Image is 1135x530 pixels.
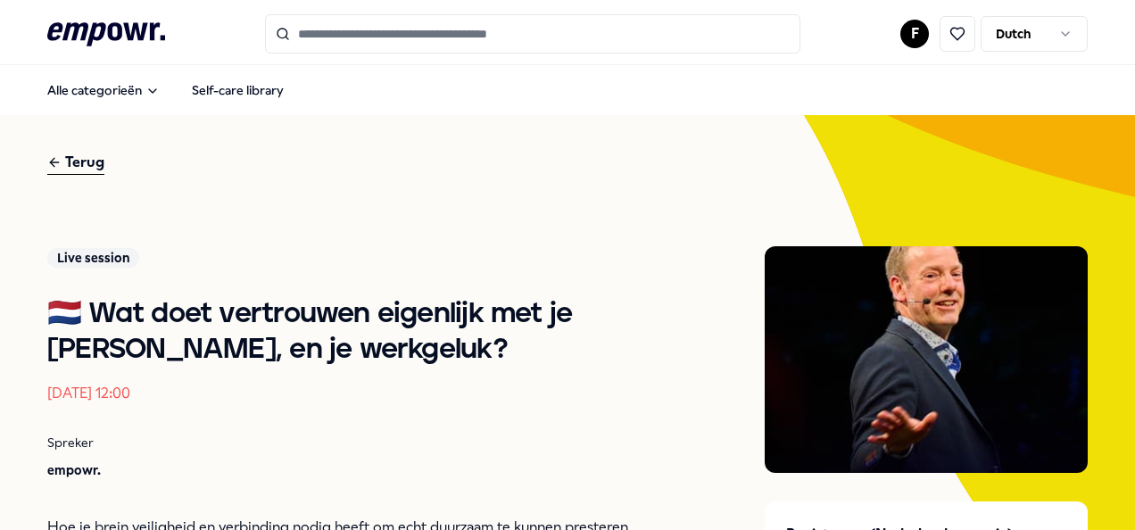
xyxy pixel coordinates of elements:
[47,151,104,175] div: Terug
[33,72,174,108] button: Alle categorieën
[47,385,130,402] time: [DATE] 12:00
[47,460,693,480] p: empowr.
[765,246,1088,474] img: Presenter image
[47,296,693,368] h1: 🇳🇱 Wat doet vertrouwen eigenlijk met je [PERSON_NAME], en je werkgeluk?
[47,433,693,452] p: Spreker
[900,20,929,48] button: F
[33,72,298,108] nav: Main
[265,14,800,54] input: Search for products, categories or subcategories
[178,72,298,108] a: Self-care library
[47,248,139,268] div: Live session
